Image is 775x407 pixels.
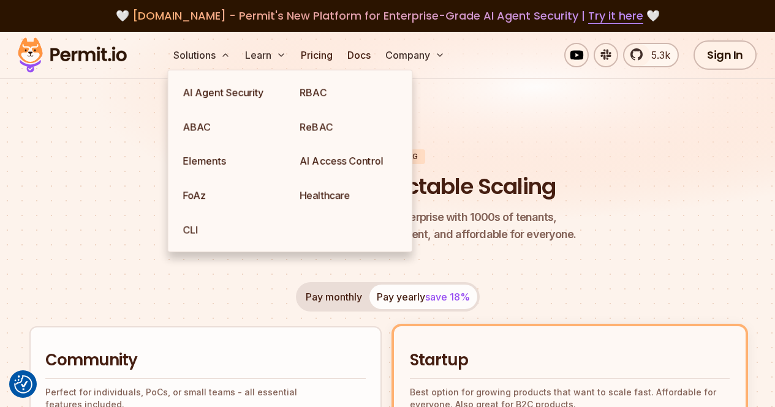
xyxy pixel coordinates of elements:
[290,75,407,110] a: RBAC
[173,144,290,178] a: Elements
[694,40,757,70] a: Sign In
[410,349,730,372] h2: Startup
[380,43,450,67] button: Company
[173,178,290,212] a: FoAz
[168,43,235,67] button: Solutions
[173,75,290,110] a: AI Agent Security
[290,110,407,144] a: ReBAC
[45,349,366,372] h2: Community
[298,285,369,309] button: Pay monthly
[14,375,32,394] button: Consent Preferences
[290,178,407,212] a: Healthcare
[12,34,132,76] img: Permit logo
[588,8,643,24] a: Try it here
[132,8,643,23] span: [DOMAIN_NAME] - Permit's New Platform for Enterprise-Grade AI Agent Security |
[644,48,670,62] span: 5.3k
[14,375,32,394] img: Revisit consent button
[240,43,291,67] button: Learn
[342,43,376,67] a: Docs
[296,43,338,67] a: Pricing
[173,110,290,144] a: ABAC
[29,7,746,24] div: 🤍 🤍
[623,43,679,67] a: 5.3k
[173,212,290,247] a: CLI
[290,144,407,178] a: AI Access Control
